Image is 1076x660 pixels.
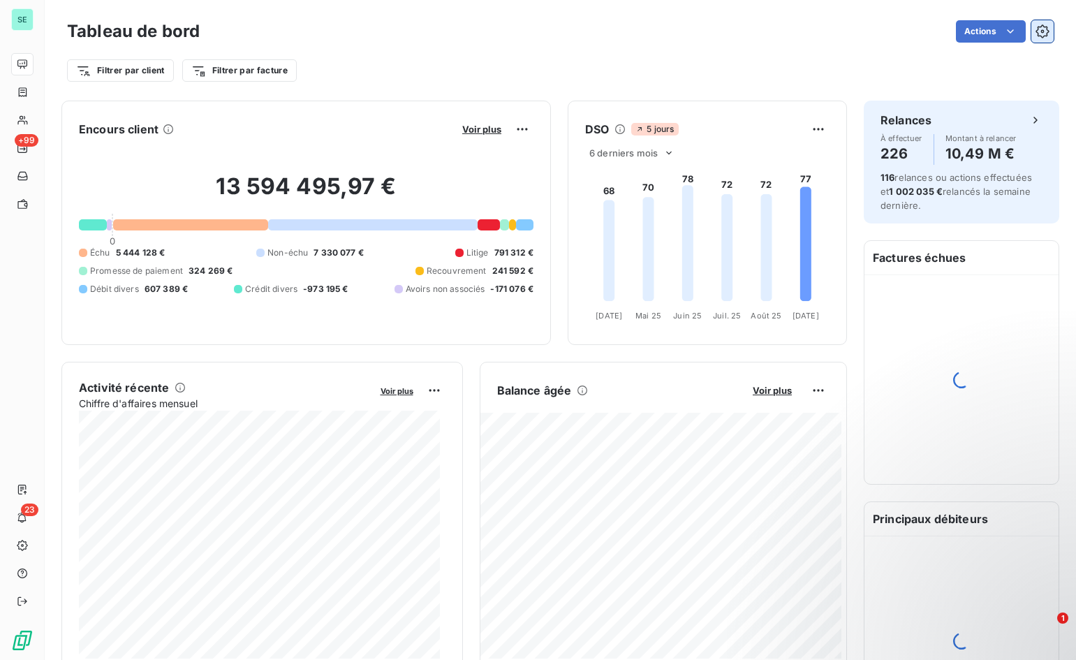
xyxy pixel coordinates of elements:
span: 324 269 € [189,265,233,277]
h6: Relances [880,112,931,129]
h4: 10,49 M € [945,142,1017,165]
tspan: [DATE] [596,311,622,321]
span: Litige [466,247,489,259]
span: Non-échu [267,247,308,259]
button: Voir plus [458,123,506,135]
tspan: Mai 25 [635,311,661,321]
h2: 13 594 495,97 € [79,173,533,214]
span: 23 [21,504,38,516]
tspan: [DATE] [793,311,819,321]
iframe: Intercom notifications message [797,525,1076,622]
img: Logo LeanPay [11,629,34,652]
h6: DSO [585,121,609,138]
span: Chiffre d'affaires mensuel [79,396,371,411]
span: 1 [1057,613,1068,624]
span: +99 [15,134,38,147]
h3: Tableau de bord [67,19,200,44]
tspan: Juil. 25 [713,311,741,321]
span: 5 444 128 € [116,247,165,259]
span: Débit divers [90,283,139,295]
span: 607 389 € [145,283,188,295]
h6: Factures échues [864,241,1059,274]
span: 116 [880,172,894,183]
button: Filtrer par facture [182,59,297,82]
span: 6 derniers mois [589,147,658,159]
h6: Encours client [79,121,159,138]
h6: Balance âgée [497,382,572,399]
span: Recouvrement [427,265,487,277]
tspan: Juin 25 [673,311,702,321]
span: -973 195 € [303,283,348,295]
span: Voir plus [381,386,413,396]
span: 0 [110,235,115,247]
h6: Activité récente [79,379,169,396]
span: Crédit divers [245,283,297,295]
button: Voir plus [749,384,796,397]
span: Voir plus [462,124,501,135]
iframe: Intercom live chat [1029,613,1062,646]
button: Filtrer par client [67,59,174,82]
span: Montant à relancer [945,134,1017,142]
span: Promesse de paiement [90,265,183,277]
span: 1 002 035 € [889,186,943,197]
div: SE [11,8,34,31]
span: Échu [90,247,110,259]
tspan: Août 25 [751,311,781,321]
span: Avoirs non associés [406,283,485,295]
span: À effectuer [880,134,922,142]
span: 5 jours [631,123,678,135]
span: -171 076 € [490,283,533,295]
button: Actions [956,20,1026,43]
h6: Principaux débiteurs [864,502,1059,536]
span: 7 330 077 € [314,247,364,259]
span: relances ou actions effectuées et relancés la semaine dernière. [880,172,1032,211]
span: 791 312 € [494,247,533,259]
button: Voir plus [376,384,418,397]
span: 241 592 € [492,265,533,277]
span: Voir plus [753,385,792,396]
h4: 226 [880,142,922,165]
